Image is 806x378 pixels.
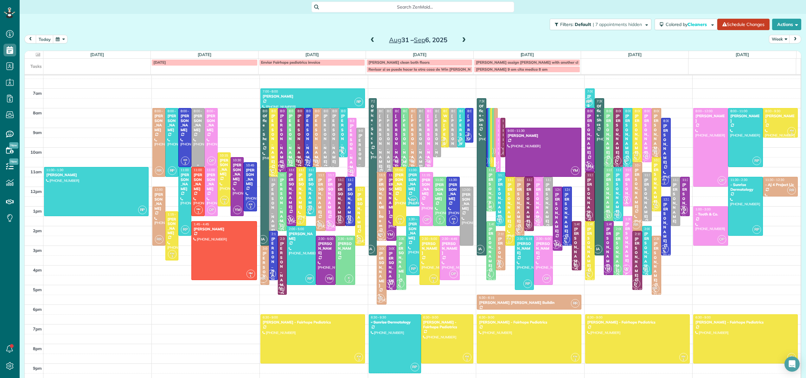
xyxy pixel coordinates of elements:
[622,157,631,165] span: RP
[401,158,404,162] span: IC
[338,178,355,182] span: 11:30 - 2:00
[517,178,534,182] span: 11:30 - 2:30
[730,114,761,123] div: [PERSON_NAME]
[486,204,494,210] small: 2
[507,183,513,223] div: [PERSON_NAME]
[262,94,363,99] div: [PERSON_NAME]
[408,168,425,172] span: 11:00 - 1:00
[508,178,525,182] span: 11:30 - 3:00
[167,217,176,235] div: [PERSON_NAME]
[507,133,579,138] div: [PERSON_NAME]
[584,98,593,106] span: RP
[479,99,494,103] span: 7:30 - 3:30
[459,114,463,169] div: [PERSON_NAME]
[651,147,659,155] span: RR
[271,114,276,164] div: [PERSON_NAME]
[153,60,166,65] span: [DATE]
[622,196,631,204] span: OP
[616,109,633,113] span: 8:00 - 11:00
[587,109,604,113] span: 8:00 - 11:15
[297,109,315,113] span: 8:00 - 11:00
[606,109,623,113] span: 8:00 - 11:00
[663,119,681,123] span: 8:30 - 12:00
[294,157,302,165] span: IV
[247,204,255,210] small: 2
[462,192,471,211] div: [PERSON_NAME]
[615,114,621,155] div: [PERSON_NAME]
[414,36,425,44] span: Sep
[718,176,726,185] span: OP
[788,131,796,137] small: 3
[451,114,455,169] div: [PERSON_NAME]
[765,109,780,113] span: 8:00 - 9:30
[463,136,471,142] small: 2
[654,109,671,113] span: 8:00 - 10:30
[730,178,747,182] span: 11:30 - 2:30
[355,98,363,106] span: RP
[695,109,713,113] span: 8:00 - 12:00
[358,133,363,183] div: [PERSON_NAME]
[207,173,216,191] div: [PERSON_NAME]
[337,183,343,219] div: [PERSON_NAME]
[181,109,198,113] span: 8:00 - 11:00
[587,178,593,219] div: [PERSON_NAME]
[285,160,293,166] small: 2
[222,197,227,201] span: KM
[280,114,285,164] div: [PERSON_NAME]
[666,22,709,27] span: Colored by
[571,166,579,175] span: YM
[207,114,216,132] div: [PERSON_NAME]
[341,114,346,164] div: [PERSON_NAME]
[271,178,288,182] span: 11:30 - 2:15
[476,67,547,72] span: [PERSON_NAME] 9 am cita medica 8 am
[298,173,304,209] div: [PERSON_NAME]
[323,109,341,113] span: 8:00 - 11:00
[467,109,483,113] span: 8:00 - 9:45
[207,157,216,165] span: OP
[246,163,263,167] span: 10:45 - 1:15
[387,109,404,113] span: 8:00 - 11:15
[488,173,494,214] div: [PERSON_NAME]
[398,217,402,221] span: KM
[298,217,302,221] span: KM
[765,183,796,187] div: - Aj 4 Project Llc
[587,94,593,167] div: [PERSON_NAME] - The Verandas
[289,168,306,172] span: 11:00 - 2:00
[787,186,796,195] span: RR
[368,67,480,72] span: Revisar si se puede hacer la otra casa de Win [PERSON_NAME]
[545,183,551,223] div: [PERSON_NAME]
[311,157,320,165] span: RR
[443,109,460,113] span: 8:00 - 10:00
[303,160,310,166] small: 2
[168,109,185,113] span: 8:00 - 11:30
[168,166,176,175] span: RP
[193,173,202,191] div: [PERSON_NAME]
[379,109,396,113] span: 8:00 - 11:15
[421,178,431,196] div: [PERSON_NAME]
[772,19,801,30] button: Actions
[635,163,652,167] span: 10:45 - 2:15
[455,137,463,145] span: RP
[789,35,801,43] button: next
[644,109,662,113] span: 8:00 - 10:45
[379,178,385,228] div: [PERSON_NAME] Boom
[289,114,294,164] div: [PERSON_NAME]
[180,173,189,191] div: [PERSON_NAME]
[695,212,726,216] div: - Tooth & Co.
[517,183,522,223] div: [PERSON_NAME]
[315,114,320,164] div: [PERSON_NAME]
[765,178,784,182] span: 11:30 - 12:30
[207,109,224,113] span: 8:00 - 11:00
[268,170,276,176] small: 3
[736,52,749,57] a: [DATE]
[498,178,503,219] div: [PERSON_NAME]
[24,35,36,43] button: prev
[395,109,412,113] span: 8:00 - 11:00
[613,211,621,219] span: RP
[332,109,349,113] span: 8:00 - 11:00
[495,215,503,224] span: RP
[341,109,358,113] span: 8:00 - 10:30
[289,109,306,113] span: 8:00 - 11:00
[180,114,189,132] div: [PERSON_NAME]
